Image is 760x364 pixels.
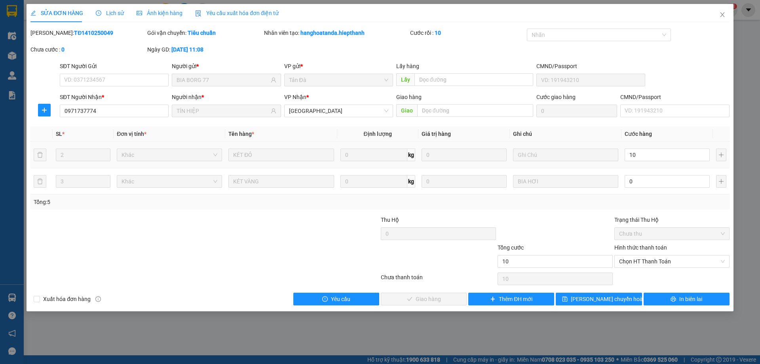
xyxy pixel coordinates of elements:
[719,11,726,18] span: close
[711,4,733,26] button: Close
[95,296,101,302] span: info-circle
[499,295,532,303] span: Thêm ĐH mới
[407,175,415,188] span: kg
[60,93,169,101] div: SĐT Người Nhận
[364,131,392,137] span: Định lượng
[620,93,729,101] div: CMND/Passport
[96,10,101,16] span: clock-circle
[30,29,146,37] div: [PERSON_NAME]:
[625,131,652,137] span: Cước hàng
[172,62,281,71] div: Người gửi
[34,149,46,161] button: delete
[490,296,496,303] span: plus
[417,104,533,117] input: Dọc đường
[147,45,262,54] div: Ngày GD:
[396,104,417,117] span: Giao
[289,74,388,86] span: Tản Đà
[614,215,730,224] div: Trạng thái Thu Hộ
[38,104,51,116] button: plus
[380,273,497,287] div: Chưa thanh toán
[381,293,467,305] button: checkGiao hàng
[716,175,726,188] button: plus
[188,30,216,36] b: Tiêu chuẩn
[228,131,254,137] span: Tên hàng
[468,293,554,305] button: plusThêm ĐH mới
[536,105,617,117] input: Cước giao hàng
[284,62,393,71] div: VP gửi
[498,244,524,251] span: Tổng cước
[422,175,507,188] input: 0
[396,63,419,69] span: Lấy hàng
[177,107,269,115] input: Tên người nhận
[264,29,408,37] div: Nhân viên tạo:
[510,126,621,142] th: Ghi chú
[271,108,276,114] span: user
[716,149,726,161] button: plus
[300,30,365,36] b: hanghoatanda.hiepthanh
[61,46,65,53] b: 0
[410,29,525,37] div: Cước rồi :
[562,296,568,303] span: save
[619,228,725,240] span: Chưa thu
[513,149,618,161] input: Ghi Chú
[614,244,667,251] label: Hình thức thanh toán
[331,295,350,303] span: Yêu cầu
[536,62,645,71] div: CMND/Passport
[34,175,46,188] button: delete
[30,10,36,16] span: edit
[293,293,379,305] button: exclamation-circleYêu cầu
[30,10,83,16] span: SỬA ĐƠN HÀNG
[422,131,451,137] span: Giá trị hàng
[117,131,146,137] span: Đơn vị tính
[195,10,201,17] img: icon
[122,175,217,187] span: Khác
[289,105,388,117] span: Tân Châu
[147,29,262,37] div: Gói vận chuyển:
[228,149,334,161] input: VD: Bàn, Ghế
[177,76,269,84] input: Tên người gửi
[644,293,730,305] button: printerIn biên lai
[137,10,142,16] span: picture
[137,10,182,16] span: Ảnh kiện hàng
[34,198,293,206] div: Tổng: 5
[271,77,276,83] span: user
[396,73,414,86] span: Lấy
[60,62,169,71] div: SĐT Người Gửi
[414,73,533,86] input: Dọc đường
[172,93,281,101] div: Người nhận
[56,131,62,137] span: SL
[556,293,642,305] button: save[PERSON_NAME] chuyển hoàn
[322,296,328,303] span: exclamation-circle
[171,46,203,53] b: [DATE] 11:08
[195,10,279,16] span: Yêu cầu xuất hóa đơn điện tử
[30,45,146,54] div: Chưa cước :
[396,94,422,100] span: Giao hàng
[619,255,725,267] span: Chọn HT Thanh Toán
[407,149,415,161] span: kg
[38,107,50,113] span: plus
[96,10,124,16] span: Lịch sử
[536,74,645,86] input: VD: 191943210
[536,94,576,100] label: Cước giao hàng
[513,175,618,188] input: Ghi Chú
[679,295,702,303] span: In biên lai
[435,30,441,36] b: 10
[40,295,94,303] span: Xuất hóa đơn hàng
[284,94,306,100] span: VP Nhận
[422,149,507,161] input: 0
[122,149,217,161] span: Khác
[74,30,113,36] b: TĐ1410250049
[571,295,646,303] span: [PERSON_NAME] chuyển hoàn
[228,175,334,188] input: VD: Bàn, Ghế
[381,217,399,223] span: Thu Hộ
[671,296,676,303] span: printer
